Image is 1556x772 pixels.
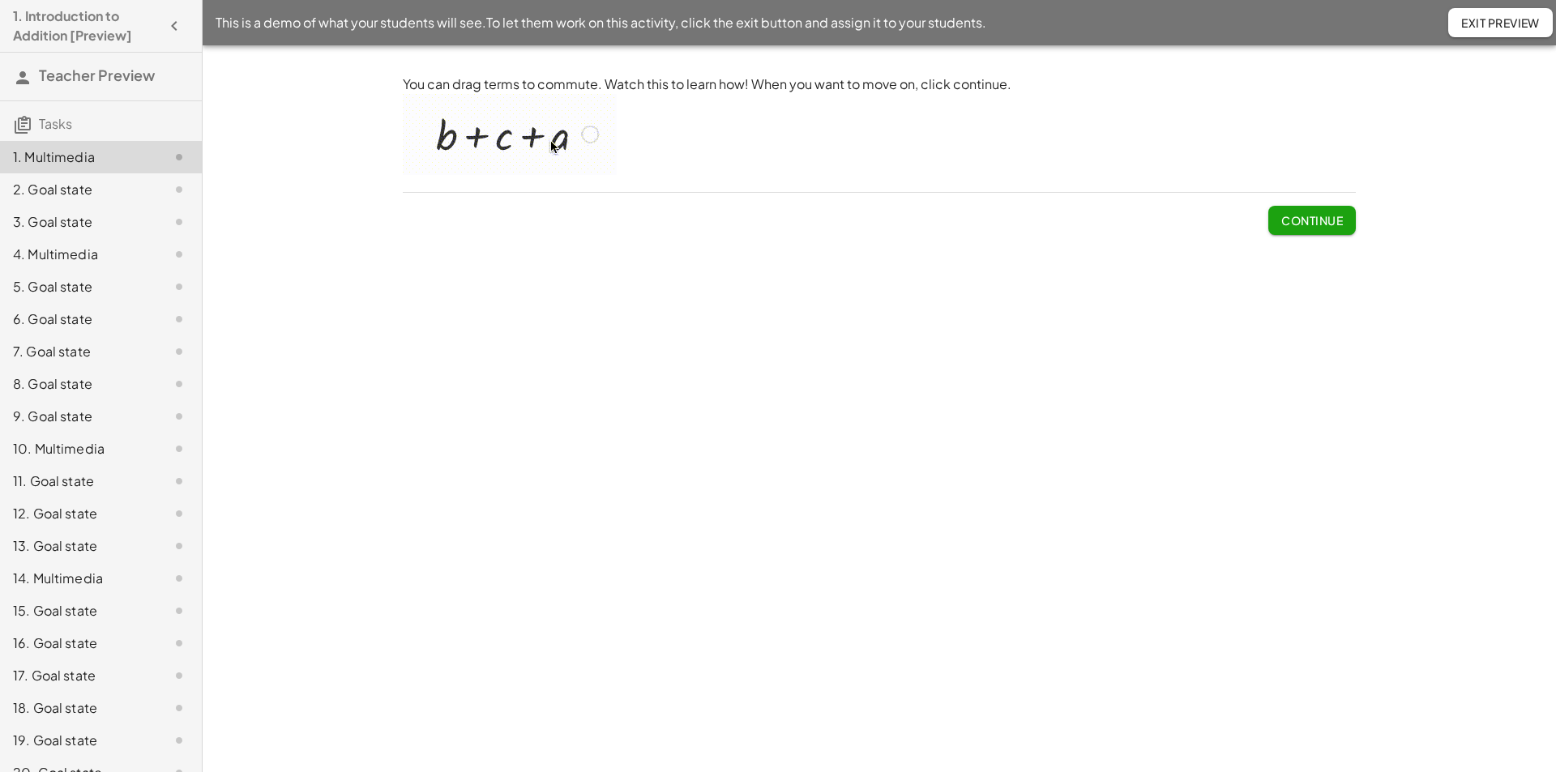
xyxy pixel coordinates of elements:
div: 13. Goal state [13,536,143,556]
button: Continue [1268,206,1356,235]
div: 2. Goal state [13,180,143,199]
div: 9. Goal state [13,407,143,426]
div: 6. Goal state [13,309,143,329]
div: 11. Goal state [13,471,143,491]
p: You can drag terms to commute. Watch this to learn how! When you want to move on, click continue. [403,75,1356,94]
div: 7. Goal state [13,342,143,361]
i: Task not started. [169,245,189,264]
i: Task not started. [169,277,189,296]
i: Task not started. [169,342,189,361]
i: Task not started. [169,633,189,653]
span: Exit Preview [1461,15,1540,30]
span: Continue [1281,213,1343,228]
div: 16. Goal state [13,633,143,653]
i: Task not started. [169,569,189,588]
div: 15. Goal state [13,601,143,621]
i: Task not started. [169,439,189,459]
i: Task not started. [169,698,189,718]
i: Task not started. [169,407,189,426]
span: Tasks [39,115,72,132]
i: Task not started. [169,374,189,394]
div: 14. Multimedia [13,569,143,588]
i: Task not started. [169,504,189,523]
i: Task not started. [169,180,189,199]
div: 12. Goal state [13,504,143,523]
div: 19. Goal state [13,731,143,750]
img: 56cf5447296759071fcc2ff51039f268eea200ea748524efec10c15285825acf.gif [403,94,617,175]
div: 1. Multimedia [13,147,143,167]
i: Task not started. [169,731,189,750]
i: Task not started. [169,147,189,167]
div: 8. Goal state [13,374,143,394]
div: 17. Goal state [13,666,143,685]
i: Task not started. [169,309,189,329]
i: Task not started. [169,212,189,232]
button: Exit Preview [1448,8,1553,37]
span: Teacher Preview [39,66,155,84]
div: 3. Goal state [13,212,143,232]
i: Task not started. [169,471,189,491]
h4: 1. Introduction to Addition [Preview] [13,6,160,45]
div: 10. Multimedia [13,439,143,459]
div: 5. Goal state [13,277,143,296]
i: Task not started. [169,666,189,685]
div: 18. Goal state [13,698,143,718]
div: 4. Multimedia [13,245,143,264]
span: This is a demo of what your students will see. To let them work on this activity, click the exit ... [216,13,986,32]
i: Task not started. [169,601,189,621]
i: Task not started. [169,536,189,556]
